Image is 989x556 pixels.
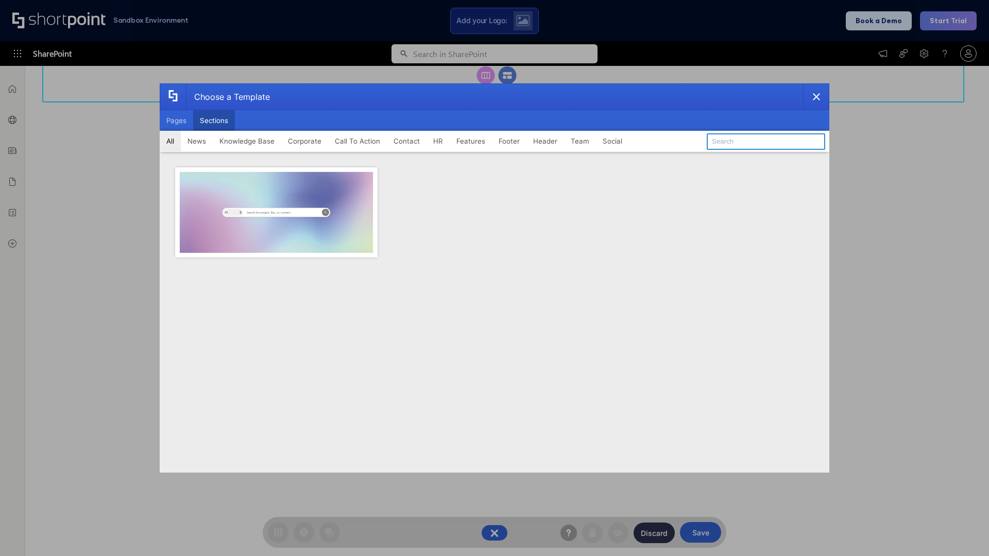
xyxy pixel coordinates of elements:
[328,131,387,151] button: Call To Action
[937,507,989,556] iframe: Chat Widget
[450,131,492,151] button: Features
[596,131,629,151] button: Social
[564,131,596,151] button: Team
[181,131,213,151] button: News
[160,83,829,473] div: template selector
[160,131,181,151] button: All
[213,131,281,151] button: Knowledge Base
[526,131,564,151] button: Header
[186,84,270,110] div: Choose a Template
[707,133,825,150] input: Search
[281,131,328,151] button: Corporate
[193,110,235,131] button: Sections
[160,110,193,131] button: Pages
[427,131,450,151] button: HR
[387,131,427,151] button: Contact
[492,131,526,151] button: Footer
